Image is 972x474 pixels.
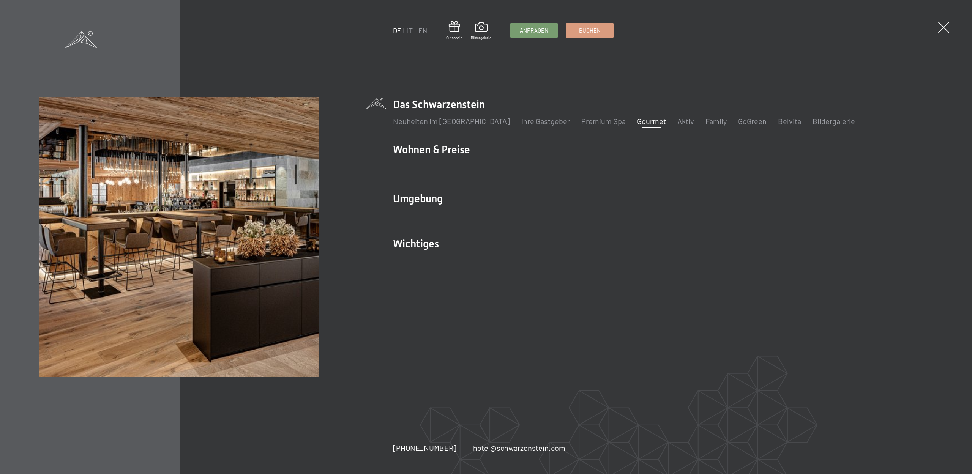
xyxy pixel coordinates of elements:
a: Premium Spa [581,117,626,126]
a: Belvita [778,117,801,126]
img: Wellnesshotel Südtirol SCHWARZENSTEIN - Wellnessurlaub in den Alpen, Wandern und Wellness [39,97,319,377]
a: DE [393,26,401,35]
a: Neuheiten im [GEOGRAPHIC_DATA] [393,117,510,126]
a: Bildergalerie [471,22,491,40]
a: Aktiv [677,117,694,126]
a: IT [407,26,413,35]
a: GoGreen [738,117,767,126]
a: Buchen [566,23,613,38]
a: Anfragen [511,23,557,38]
span: Buchen [579,27,601,35]
span: [PHONE_NUMBER] [393,443,456,452]
a: Family [705,117,727,126]
span: Anfragen [520,27,548,35]
span: Bildergalerie [471,35,491,40]
span: Gutschein [446,35,462,40]
a: hotel@schwarzenstein.com [473,443,565,453]
a: Ihre Gastgeber [521,117,570,126]
a: EN [418,26,427,35]
a: Gourmet [637,117,666,126]
a: Gutschein [446,21,462,40]
a: Bildergalerie [813,117,855,126]
a: [PHONE_NUMBER] [393,443,456,453]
